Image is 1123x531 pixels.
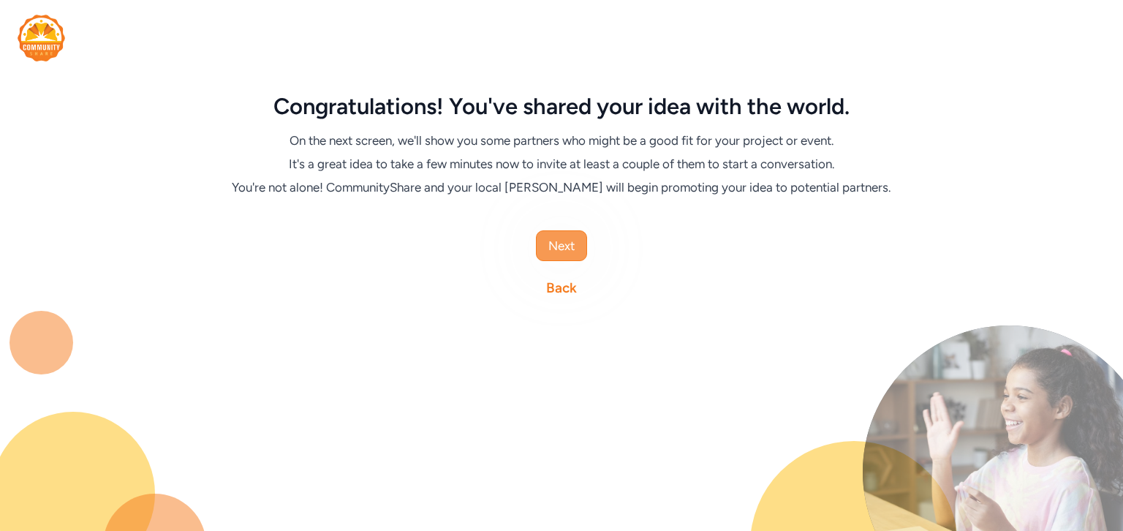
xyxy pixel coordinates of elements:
[216,178,907,196] div: You're not alone! CommunityShare and your local [PERSON_NAME] will begin promoting your idea to p...
[536,230,587,261] button: Next
[546,278,577,298] a: Back
[216,155,907,173] div: It's a great idea to take a few minutes now to invite at least a couple of them to start a conver...
[548,237,575,255] span: Next
[216,94,907,120] div: Congratulations! You've shared your idea with the world.
[216,132,907,149] div: On the next screen, we'll show you some partners who might be a good fit for your project or event.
